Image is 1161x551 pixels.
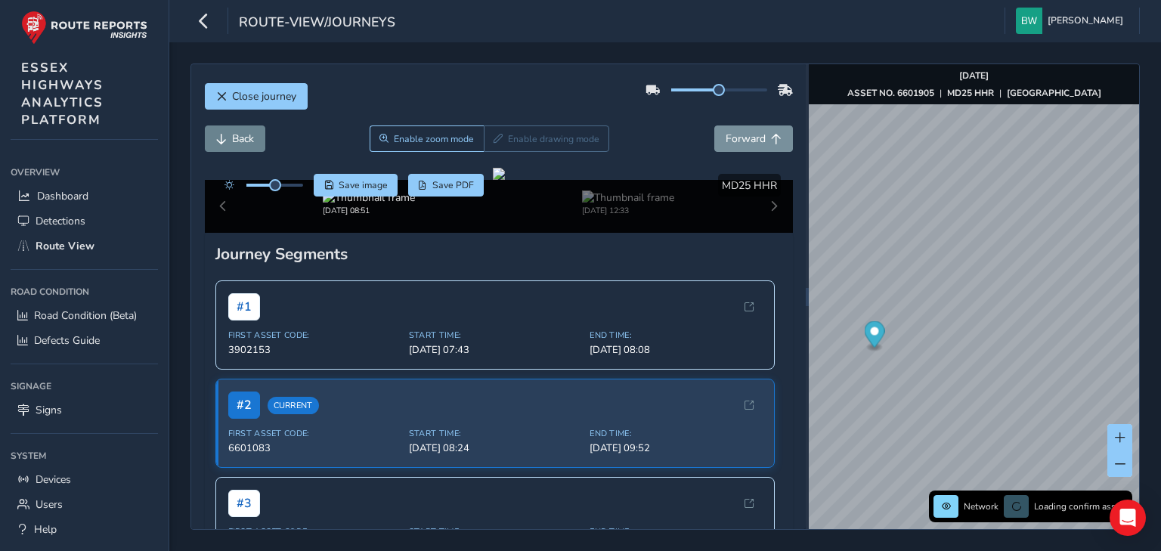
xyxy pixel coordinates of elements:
[205,83,308,110] button: Close journey
[11,209,158,234] a: Detections
[21,11,147,45] img: rr logo
[409,330,580,341] span: Start Time:
[314,174,398,197] button: Save
[847,87,1101,99] div: | |
[228,441,400,455] span: 6601083
[959,70,989,82] strong: [DATE]
[11,184,158,209] a: Dashboard
[409,526,580,537] span: Start Time:
[11,375,158,398] div: Signage
[11,444,158,467] div: System
[11,161,158,184] div: Overview
[11,467,158,492] a: Devices
[34,522,57,537] span: Help
[726,132,766,146] span: Forward
[11,328,158,353] a: Defects Guide
[590,330,761,341] span: End Time:
[1007,87,1101,99] strong: [GEOGRAPHIC_DATA]
[268,397,319,414] span: Current
[323,190,415,205] img: Thumbnail frame
[36,239,94,253] span: Route View
[215,243,782,265] div: Journey Segments
[339,179,388,191] span: Save image
[590,343,761,357] span: [DATE] 08:08
[847,87,934,99] strong: ASSET NO. 6601905
[228,330,400,341] span: First Asset Code:
[34,308,137,323] span: Road Condition (Beta)
[36,497,63,512] span: Users
[1048,8,1123,34] span: [PERSON_NAME]
[11,234,158,258] a: Route View
[964,500,998,512] span: Network
[36,472,71,487] span: Devices
[1016,8,1128,34] button: [PERSON_NAME]
[232,89,296,104] span: Close journey
[947,87,994,99] strong: MD25 HHR
[228,428,400,439] span: First Asset Code:
[36,214,85,228] span: Detections
[582,190,674,205] img: Thumbnail frame
[239,13,395,34] span: route-view/journeys
[323,205,415,216] div: [DATE] 08:51
[228,392,260,419] span: # 2
[394,133,474,145] span: Enable zoom mode
[11,303,158,328] a: Road Condition (Beta)
[865,321,885,352] div: Map marker
[11,517,158,542] a: Help
[582,205,674,216] div: [DATE] 12:33
[1016,8,1042,34] img: diamond-layout
[1110,500,1146,536] div: Open Intercom Messenger
[228,293,260,320] span: # 1
[409,428,580,439] span: Start Time:
[714,125,793,152] button: Forward
[11,398,158,423] a: Signs
[37,189,88,203] span: Dashboard
[590,441,761,455] span: [DATE] 09:52
[408,174,485,197] button: PDF
[232,132,254,146] span: Back
[11,492,158,517] a: Users
[11,280,158,303] div: Road Condition
[21,59,104,128] span: ESSEX HIGHWAYS ANALYTICS PLATFORM
[228,526,400,537] span: First Asset Code:
[228,343,400,357] span: 3902153
[1034,500,1128,512] span: Loading confirm assets
[432,179,474,191] span: Save PDF
[722,178,777,193] span: MD25 HHR
[590,428,761,439] span: End Time:
[409,343,580,357] span: [DATE] 07:43
[228,490,260,517] span: # 3
[34,333,100,348] span: Defects Guide
[590,526,761,537] span: End Time:
[409,441,580,455] span: [DATE] 08:24
[370,125,484,152] button: Zoom
[36,403,62,417] span: Signs
[205,125,265,152] button: Back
